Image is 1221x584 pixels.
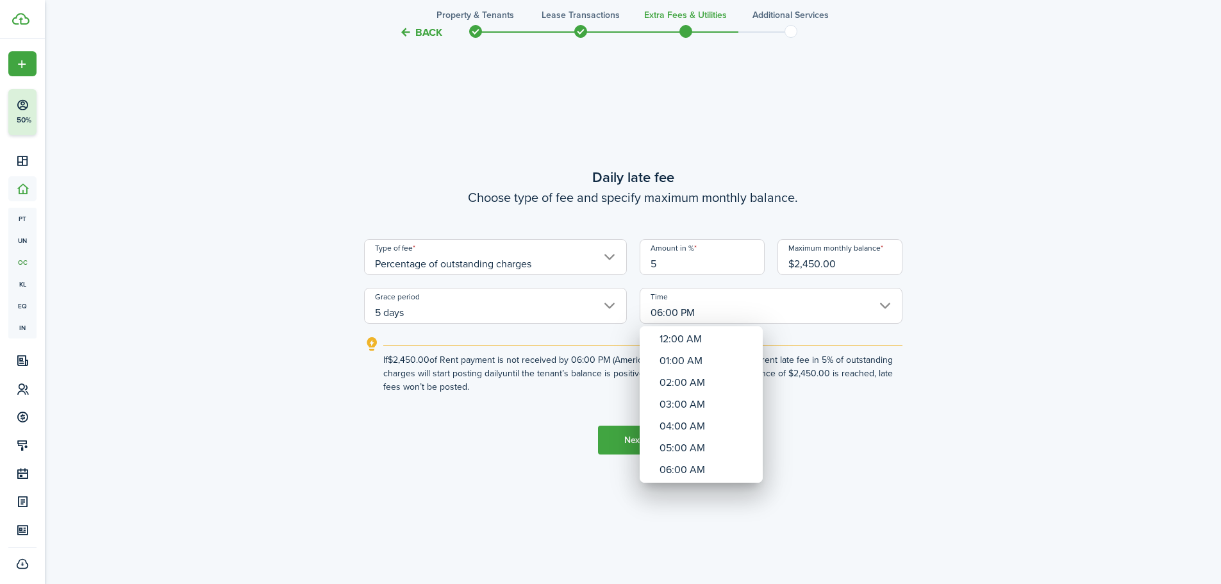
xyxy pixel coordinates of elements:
[640,326,763,483] mbsc-wheel: Time
[660,415,753,437] div: 04:00 AM
[660,350,753,372] div: 01:00 AM
[660,437,753,459] div: 05:00 AM
[660,328,753,350] div: 12:00 AM
[660,459,753,481] div: 06:00 AM
[660,394,753,415] div: 03:00 AM
[660,372,753,394] div: 02:00 AM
